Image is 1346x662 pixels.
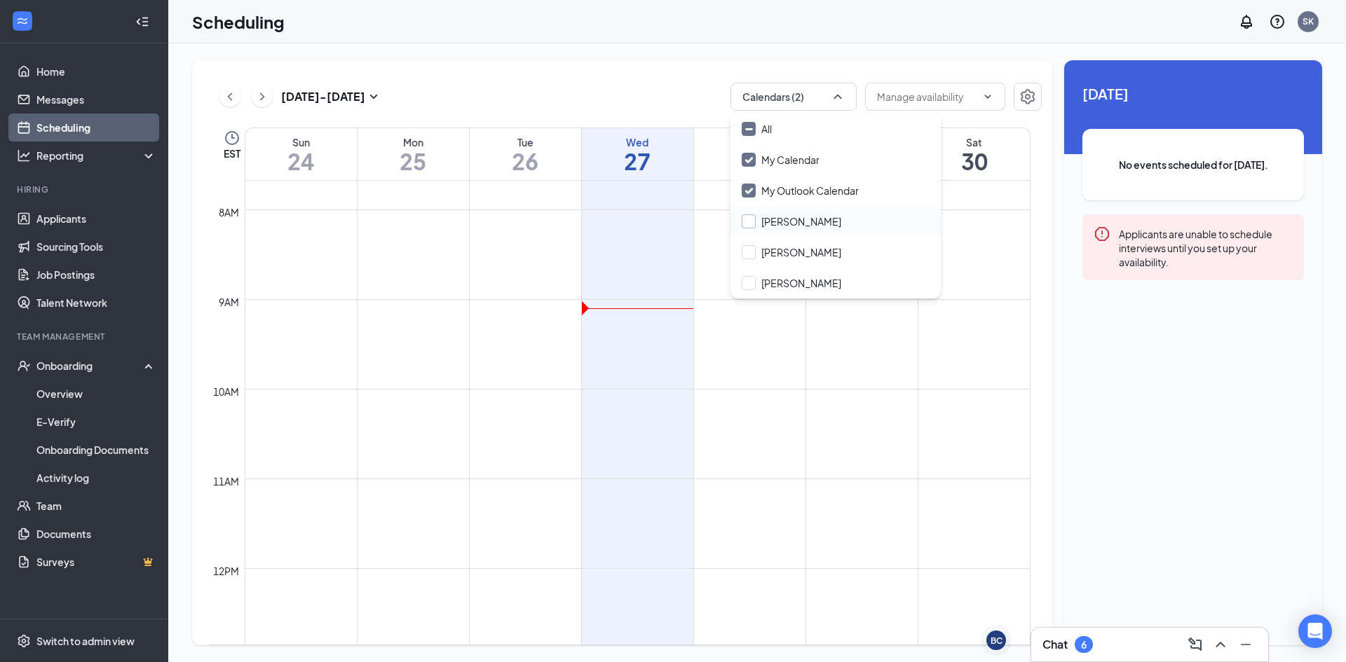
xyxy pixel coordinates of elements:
[1019,88,1036,105] svg: Settings
[36,634,135,648] div: Switch to admin view
[36,205,156,233] a: Applicants
[1238,13,1255,30] svg: Notifications
[36,380,156,408] a: Overview
[1081,639,1087,651] div: 6
[982,91,993,102] svg: ChevronDown
[36,548,156,576] a: SurveysCrown
[36,359,144,373] div: Onboarding
[1014,83,1042,111] button: Settings
[1298,614,1332,648] div: Open Intercom Messenger
[210,474,242,489] div: 11am
[582,149,693,173] h1: 27
[1303,15,1314,27] div: SK
[1042,637,1068,652] h3: Chat
[877,89,977,104] input: Manage availability
[17,331,154,343] div: Team Management
[36,492,156,520] a: Team
[470,135,581,149] div: Tue
[358,135,469,149] div: Mon
[36,408,156,436] a: E-Verify
[15,14,29,28] svg: WorkstreamLogo
[1235,633,1257,656] button: Minimize
[216,294,242,310] div: 9am
[365,88,382,105] svg: SmallChevronDown
[192,10,285,34] h1: Scheduling
[582,135,693,149] div: Wed
[694,135,805,149] div: Thu
[1094,226,1110,242] svg: Error
[135,15,149,29] svg: Collapse
[1212,636,1229,653] svg: ChevronUp
[36,464,156,492] a: Activity log
[36,57,156,85] a: Home
[991,635,1002,647] div: BC
[36,289,156,317] a: Talent Network
[694,149,805,173] h1: 28
[17,149,31,163] svg: Analysis
[36,233,156,261] a: Sourcing Tools
[36,85,156,113] a: Messages
[1082,83,1304,104] span: [DATE]
[470,149,581,173] h1: 26
[281,89,365,104] h3: [DATE] - [DATE]
[210,384,242,399] div: 10am
[1209,633,1232,656] button: ChevronUp
[1110,157,1276,172] span: No events scheduled for [DATE].
[358,149,469,173] h1: 25
[245,135,357,149] div: Sun
[918,135,1030,149] div: Sat
[252,86,273,107] button: ChevronRight
[245,128,357,180] a: August 24, 2025
[17,359,31,373] svg: UserCheck
[36,149,157,163] div: Reporting
[36,520,156,548] a: Documents
[1184,633,1206,656] button: ComposeMessage
[831,90,845,104] svg: ChevronUp
[17,184,154,195] div: Hiring
[918,149,1030,173] h1: 30
[224,146,240,160] span: EST
[1187,636,1204,653] svg: ComposeMessage
[224,130,240,146] svg: Clock
[582,128,693,180] a: August 27, 2025
[358,128,469,180] a: August 25, 2025
[36,113,156,142] a: Scheduling
[730,83,857,111] button: Calendars (2)ChevronUp
[216,205,242,220] div: 8am
[1119,226,1293,269] div: Applicants are unable to schedule interviews until you set up your availability.
[210,563,242,579] div: 12pm
[245,149,357,173] h1: 24
[223,88,237,105] svg: ChevronLeft
[470,128,581,180] a: August 26, 2025
[17,634,31,648] svg: Settings
[1237,636,1254,653] svg: Minimize
[694,128,805,180] a: August 28, 2025
[255,88,269,105] svg: ChevronRight
[36,436,156,464] a: Onboarding Documents
[918,128,1030,180] a: August 30, 2025
[36,261,156,289] a: Job Postings
[219,86,240,107] button: ChevronLeft
[1269,13,1286,30] svg: QuestionInfo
